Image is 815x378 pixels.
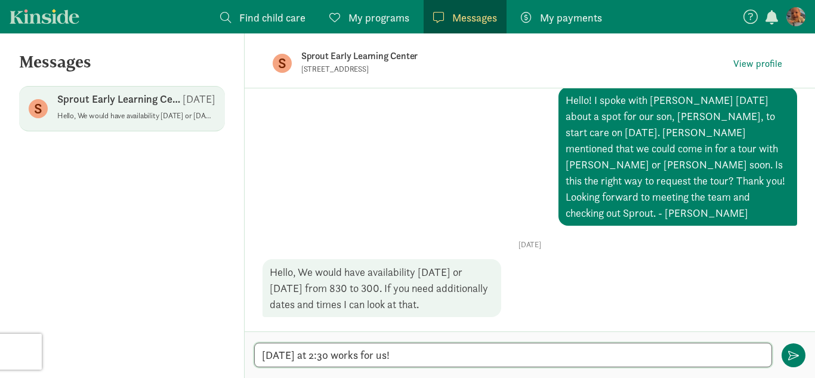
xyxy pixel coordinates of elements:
[348,10,409,26] span: My programs
[452,10,497,26] span: Messages
[273,54,292,73] figure: S
[263,240,797,250] p: [DATE]
[301,48,677,64] p: Sprout Early Learning Center
[29,99,48,118] figure: S
[57,111,215,121] p: Hello, We would have availability [DATE] or [DATE] from 830 to 300. If you need additionally date...
[733,57,782,71] span: View profile
[728,56,787,72] button: View profile
[183,92,215,106] p: [DATE]
[263,259,501,317] div: Hello, We would have availability [DATE] or [DATE] from 830 to 300. If you need additionally date...
[301,64,594,74] p: [STREET_ADDRESS]
[558,87,797,226] div: Hello! I spoke with [PERSON_NAME] [DATE] about a spot for our son, [PERSON_NAME], to start care o...
[57,92,183,106] p: Sprout Early Learning Center
[540,10,602,26] span: My payments
[10,9,79,24] a: Kinside
[239,10,305,26] span: Find child care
